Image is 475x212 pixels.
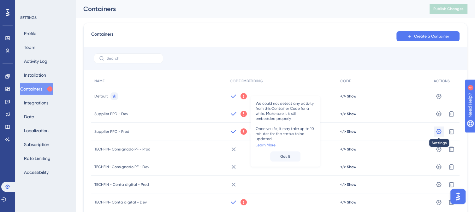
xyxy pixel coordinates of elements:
[430,4,467,14] button: Publish Changes
[20,56,51,67] button: Activity Log
[340,129,356,134] button: </> Show
[20,139,53,150] button: Subscription
[20,15,71,20] div: SETTINGS
[44,3,46,8] div: 4
[94,129,129,134] span: Supplier PPD - Prod
[94,200,147,205] span: TECHFIN- Conta digital - Dev
[340,94,356,99] button: </> Show
[340,182,356,187] button: </> Show
[91,31,113,42] span: Containers
[256,143,276,148] a: Learn More
[340,147,356,152] button: </> Show
[20,167,52,178] button: Accessibility
[20,28,40,39] button: Profile
[20,125,52,136] button: Localization
[434,79,450,84] span: ACTIONS
[20,69,50,81] button: Installation
[20,153,54,164] button: Rate Limiting
[340,79,351,84] span: CODE
[15,2,39,9] span: Need Help?
[94,111,128,116] span: Supplier PPD - Dev
[94,147,151,152] span: TECHFIN- Consignado PF - Prod
[448,187,467,206] iframe: UserGuiding AI Assistant Launcher
[20,97,52,109] button: Integrations
[340,164,356,169] button: </> Show
[280,154,290,159] span: Got It
[20,111,38,122] button: Data
[83,4,414,13] div: Containers
[20,83,53,95] button: Containers
[433,6,464,11] span: Publish Changes
[414,34,449,39] span: Create a Container
[20,42,39,53] button: Team
[107,56,158,61] input: Search
[230,79,263,84] span: CODE EMBEDDING
[340,111,356,116] button: </> Show
[94,94,108,99] span: Default
[270,151,300,162] button: Got It
[94,164,149,169] span: TECHFIN- Consignado PF - Dev
[94,79,104,84] span: NAME
[340,200,356,205] button: </> Show
[396,31,460,41] button: Create a Container
[94,182,149,187] span: TECHFIN - Conta digital - Prod
[256,101,315,141] span: We could not detect any activity from this Container Code for a while. Make sure it is still embe...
